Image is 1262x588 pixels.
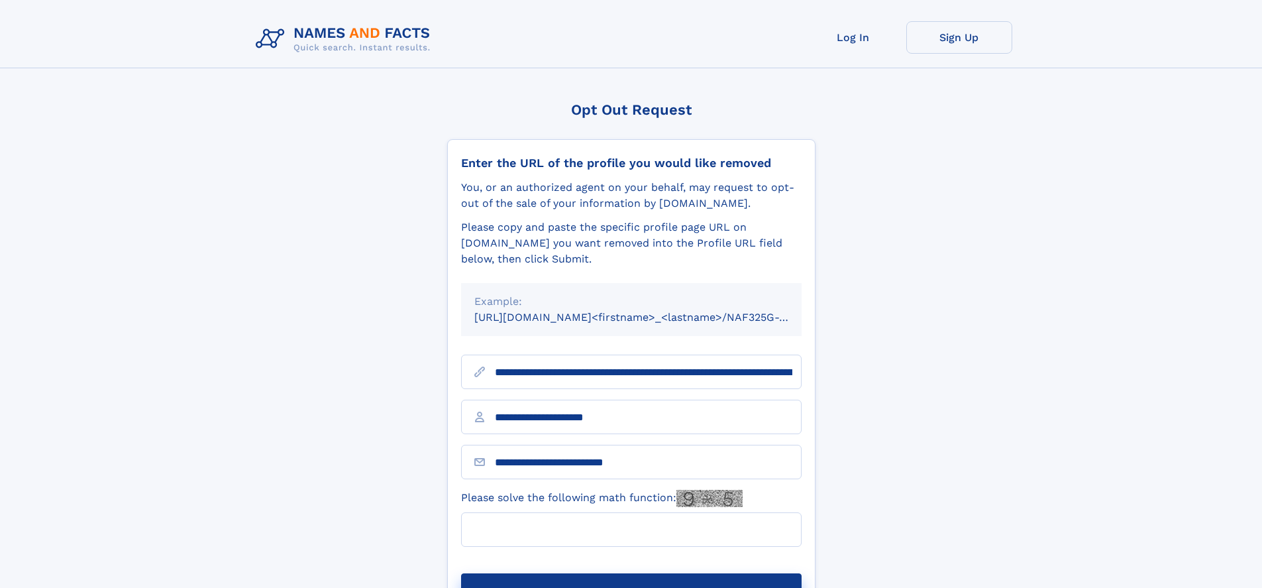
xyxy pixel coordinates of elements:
div: You, or an authorized agent on your behalf, may request to opt-out of the sale of your informatio... [461,180,802,211]
div: Opt Out Request [447,101,815,118]
label: Please solve the following math function: [461,490,743,507]
div: Enter the URL of the profile you would like removed [461,156,802,170]
img: Logo Names and Facts [250,21,441,57]
a: Log In [800,21,906,54]
a: Sign Up [906,21,1012,54]
small: [URL][DOMAIN_NAME]<firstname>_<lastname>/NAF325G-xxxxxxxx [474,311,827,323]
div: Please copy and paste the specific profile page URL on [DOMAIN_NAME] you want removed into the Pr... [461,219,802,267]
div: Example: [474,294,788,310]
